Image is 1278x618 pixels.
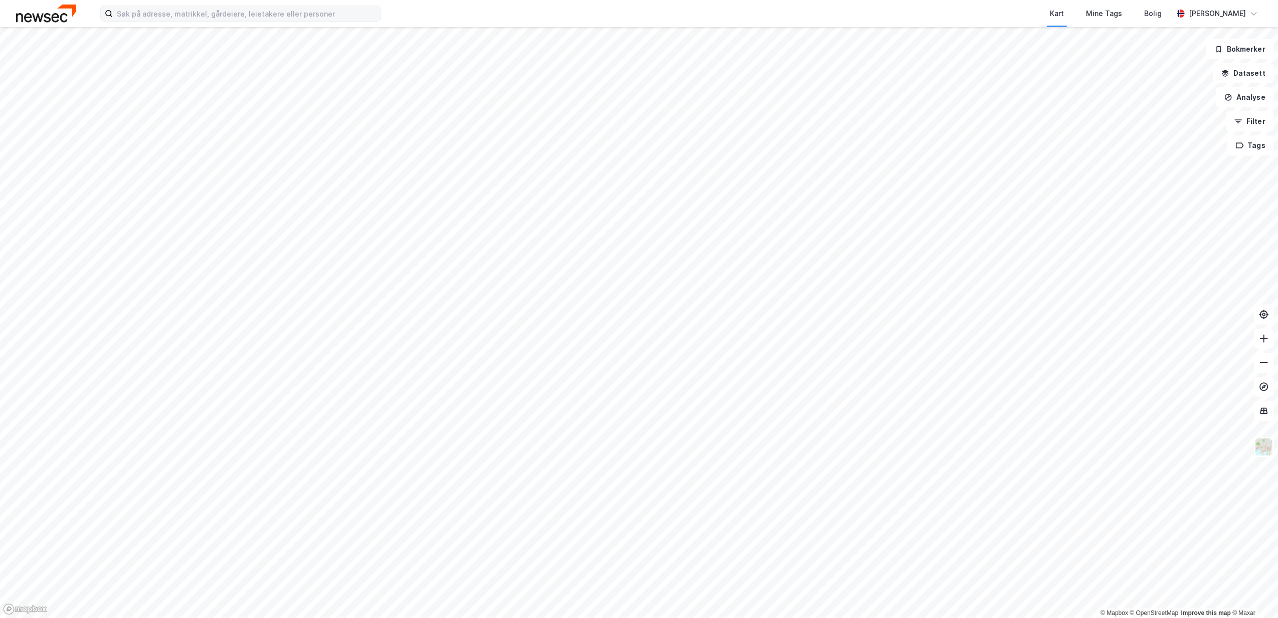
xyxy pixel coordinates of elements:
input: Søk på adresse, matrikkel, gårdeiere, leietakere eller personer [113,6,381,21]
a: Mapbox [1101,609,1128,616]
div: Kart [1050,8,1064,20]
button: Datasett [1213,63,1274,83]
div: Bolig [1144,8,1162,20]
a: Improve this map [1181,609,1231,616]
img: Z [1254,437,1273,456]
button: Analyse [1216,87,1274,107]
div: Mine Tags [1086,8,1122,20]
a: Mapbox homepage [3,603,47,615]
a: OpenStreetMap [1130,609,1179,616]
button: Bokmerker [1206,39,1274,59]
img: newsec-logo.f6e21ccffca1b3a03d2d.png [16,5,76,22]
iframe: Chat Widget [1228,570,1278,618]
div: Kontrollprogram for chat [1228,570,1278,618]
button: Filter [1226,111,1274,131]
button: Tags [1227,135,1274,156]
div: [PERSON_NAME] [1189,8,1246,20]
